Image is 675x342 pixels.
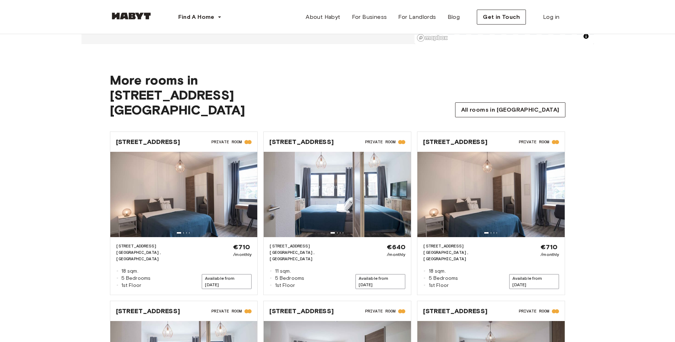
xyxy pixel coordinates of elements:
span: [STREET_ADDRESS] [116,307,180,315]
span: 1st Floor [275,282,295,289]
a: [STREET_ADDRESS]Private RoomImage of the room[STREET_ADDRESS][GEOGRAPHIC_DATA], [GEOGRAPHIC_DATA]... [417,132,565,295]
button: All rooms in [GEOGRAPHIC_DATA] [455,102,565,117]
span: [STREET_ADDRESS] [423,307,487,315]
span: 5 Bedrooms [275,275,305,282]
img: Image of the room [417,152,565,237]
span: Blog [448,13,460,21]
span: 1st Floor [121,282,141,289]
span: More rooms in [110,73,198,87]
span: [STREET_ADDRESS] [423,138,487,146]
span: 18 sqm. [121,268,138,275]
a: [STREET_ADDRESS]Private RoomImage of the room[STREET_ADDRESS][GEOGRAPHIC_DATA], [GEOGRAPHIC_DATA]... [264,132,411,295]
span: 11 sqm. [275,268,291,275]
span: [STREET_ADDRESS] [116,243,202,249]
span: Available from [DATE] [202,274,252,289]
span: Available from [DATE] [509,274,559,289]
span: 5 Bedrooms [429,275,458,282]
span: [GEOGRAPHIC_DATA], [GEOGRAPHIC_DATA] [269,249,355,262]
span: €710 [540,243,559,251]
span: Private Room [211,139,242,145]
span: Toggle attribution [584,32,588,40]
span: ◽ [116,268,118,275]
a: For Landlords [392,10,442,24]
span: [STREET_ADDRESS] [269,138,333,146]
span: /monthly [387,251,405,258]
a: [STREET_ADDRESS]Private RoomImage of the room[STREET_ADDRESS][GEOGRAPHIC_DATA], [GEOGRAPHIC_DATA]... [110,132,258,295]
span: Private Room [211,308,242,314]
span: All rooms in [GEOGRAPHIC_DATA] [461,106,559,114]
span: For Business [352,13,387,21]
span: ◽ [423,268,426,275]
img: Image of the room [110,152,258,237]
a: For Business [346,10,393,24]
img: Habyt [110,12,153,20]
span: €710 [233,243,252,251]
span: 18 sqm. [429,268,446,275]
span: ◽ [423,282,426,289]
span: ◽ [116,275,118,282]
span: /monthly [540,251,559,258]
span: Find A Home [178,13,215,21]
a: Log in [537,10,565,24]
span: [STREET_ADDRESS] [269,243,355,249]
span: €640 [387,243,405,251]
a: Blog [442,10,466,24]
a: Mapbox logo [417,34,448,42]
span: ◽ [269,268,272,275]
span: [STREET_ADDRESS] [116,138,180,146]
a: About Habyt [300,10,346,24]
span: For Landlords [398,13,436,21]
span: ◽ [423,275,426,282]
span: [STREET_ADDRESS][GEOGRAPHIC_DATA] [110,87,338,117]
span: [STREET_ADDRESS] [269,307,333,315]
span: ◽ [269,275,272,282]
span: Available from [DATE] [355,274,405,289]
span: Log in [543,13,559,21]
img: Image of the room [264,152,411,237]
button: Find A Home [173,10,227,24]
span: [GEOGRAPHIC_DATA], [GEOGRAPHIC_DATA] [116,249,202,262]
span: Get in Touch [483,13,520,21]
span: 1st Floor [429,282,449,289]
span: Private Room [365,308,396,314]
button: Get in Touch [477,10,526,25]
span: /monthly [233,251,252,258]
span: 5 Bedrooms [121,275,151,282]
span: ◽ [116,282,118,289]
span: [STREET_ADDRESS] [423,243,509,249]
span: Private Room [519,139,549,145]
span: Private Room [519,308,549,314]
span: ◽ [269,282,272,289]
span: Private Room [365,139,396,145]
span: [GEOGRAPHIC_DATA], [GEOGRAPHIC_DATA] [423,249,509,262]
span: About Habyt [306,13,340,21]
